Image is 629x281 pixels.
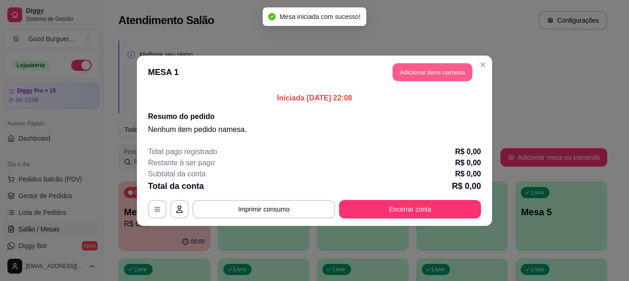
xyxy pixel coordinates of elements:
h2: Resumo do pedido [148,111,481,122]
button: Encerrar conta [339,200,481,219]
p: R$ 0,00 [455,146,481,157]
p: Subtotal da conta [148,169,206,180]
p: Total pago registrado [148,146,217,157]
p: R$ 0,00 [455,169,481,180]
span: check-circle [268,13,276,20]
p: Total da conta [148,180,204,193]
p: Restante à ser pago [148,157,215,169]
span: Mesa iniciada com sucesso! [279,13,360,20]
button: Adicionar itens namesa [393,63,472,81]
header: MESA 1 [137,56,492,89]
button: Close [475,57,490,72]
p: R$ 0,00 [455,157,481,169]
button: Imprimir consumo [192,200,335,219]
p: Nenhum item pedido na mesa . [148,124,481,135]
p: R$ 0,00 [452,180,481,193]
p: Iniciada [DATE] 22:08 [148,93,481,104]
